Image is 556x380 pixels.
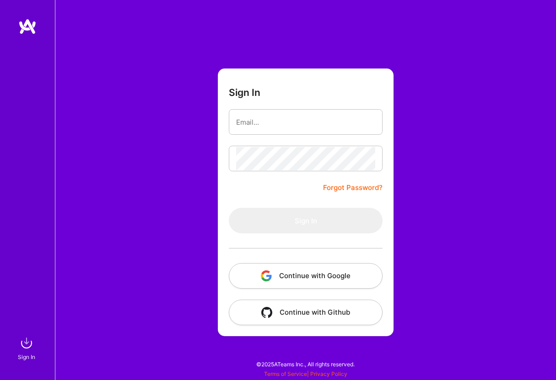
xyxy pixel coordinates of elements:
span: | [264,370,347,377]
h3: Sign In [229,87,260,98]
a: sign inSign In [19,334,36,362]
a: Terms of Service [264,370,307,377]
img: logo [18,18,37,35]
button: Continue with Google [229,263,383,289]
button: Sign In [229,208,383,233]
div: Sign In [18,352,35,362]
a: Forgot Password? [323,182,383,193]
img: icon [261,270,272,281]
a: Privacy Policy [310,370,347,377]
button: Continue with Github [229,300,383,325]
img: icon [261,307,272,318]
div: © 2025 ATeams Inc., All rights reserved. [55,353,556,375]
input: Email... [236,111,375,134]
img: sign in [17,334,36,352]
